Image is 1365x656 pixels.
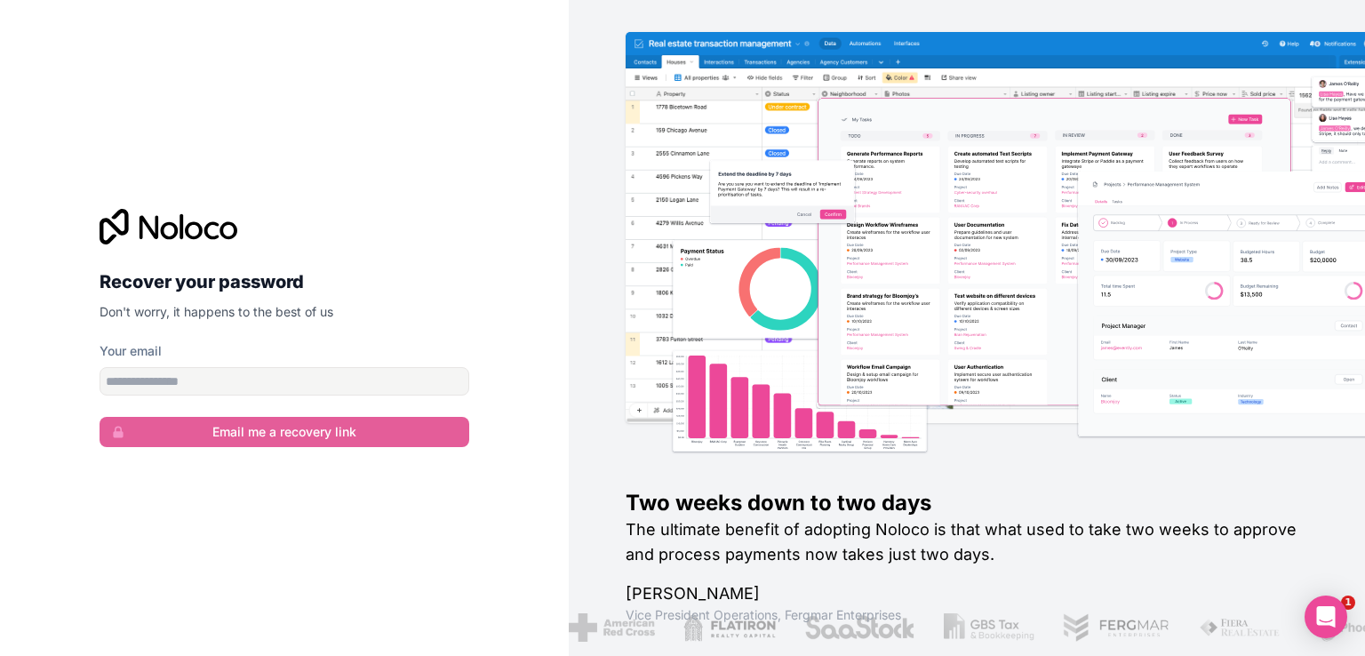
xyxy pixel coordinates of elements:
h1: [PERSON_NAME] [626,581,1308,606]
h1: Two weeks down to two days [626,489,1308,517]
img: /assets/american-red-cross-BAupjrZR.png [569,613,655,642]
img: /assets/fergmar-CudnrXN5.png [1063,613,1171,642]
div: Open Intercom Messenger [1305,596,1347,638]
span: 1 [1341,596,1355,610]
button: Email me a recovery link [100,417,469,447]
input: email [100,367,469,396]
img: /assets/fiera-fwj2N5v4.png [1199,613,1282,642]
h1: Vice President Operations , Fergmar Enterprises [626,606,1308,624]
label: Your email [100,342,162,360]
img: /assets/saastock-C6Zbiodz.png [804,613,916,642]
img: /assets/gbstax-C-GtDUiK.png [944,613,1034,642]
h2: Recover your password [100,266,469,298]
h2: The ultimate benefit of adopting Noloco is that what used to take two weeks to approve and proces... [626,517,1308,567]
img: /assets/flatiron-C8eUkumj.png [683,613,776,642]
p: Don't worry, it happens to the best of us [100,303,469,321]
